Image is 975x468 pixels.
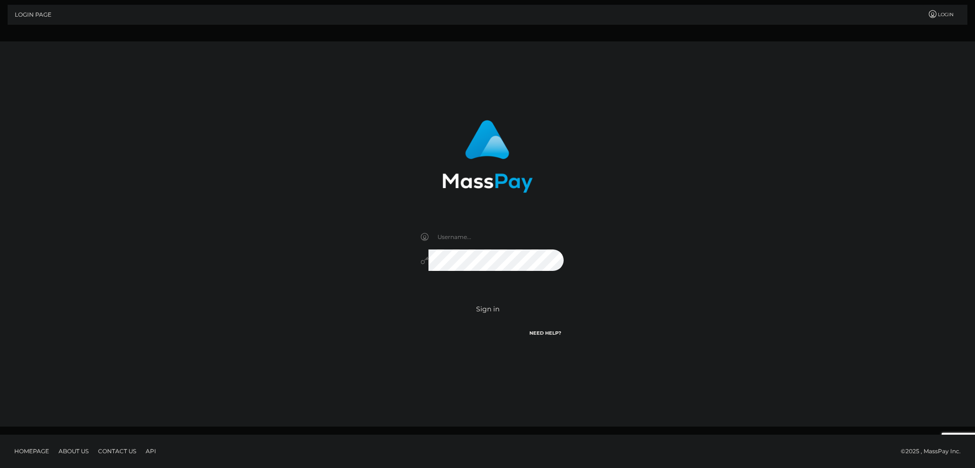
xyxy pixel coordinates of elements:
[142,444,160,458] a: API
[529,330,561,336] a: Need Help?
[10,444,53,458] a: Homepage
[901,446,968,457] div: © 2025 , MassPay Inc.
[15,5,51,25] a: Login Page
[414,298,561,321] button: Sign in
[923,5,959,25] a: Login
[442,120,533,193] img: MassPay Login
[428,226,564,248] input: Username...
[94,444,140,458] a: Contact Us
[55,444,92,458] a: About Us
